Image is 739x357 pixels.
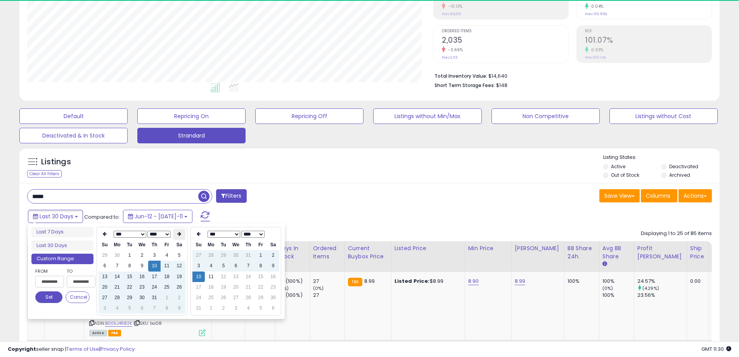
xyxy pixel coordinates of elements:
li: Last 30 Days [31,240,93,251]
td: 17 [192,282,205,293]
div: 30 (100%) [278,292,310,299]
td: 24 [148,282,161,293]
td: 5 [254,303,267,313]
b: Listed Price: [395,277,430,285]
th: Mo [111,240,123,250]
td: 25 [205,293,217,303]
th: Sa [267,240,279,250]
td: 22 [254,282,267,293]
div: 0.00 [690,278,703,285]
td: 2 [173,293,185,303]
td: 21 [242,282,254,293]
td: 12 [173,261,185,271]
td: 26 [173,282,185,293]
td: 18 [205,282,217,293]
td: 2 [217,303,230,313]
span: Compared to: [84,213,120,221]
div: 27 [313,292,344,299]
td: 31 [148,293,161,303]
td: 24 [192,293,205,303]
strong: Copyright [8,345,36,353]
div: 30 (100%) [278,278,310,285]
div: BB Share 24h. [568,244,596,261]
td: 3 [192,261,205,271]
td: 10 [192,272,205,282]
th: Mo [205,240,217,250]
td: 30 [136,293,148,303]
a: 8.99 [515,277,526,285]
small: (0%) [602,285,613,291]
span: Columns [646,192,670,200]
td: 31 [242,250,254,261]
button: Cancel [66,291,90,303]
b: Total Inventory Value: [434,73,487,79]
td: 9 [173,303,185,313]
td: 22 [123,282,136,293]
td: 7 [148,303,161,313]
button: Columns [641,189,677,202]
td: 13 [230,272,242,282]
td: 28 [205,250,217,261]
td: 26 [217,293,230,303]
td: 8 [254,261,267,271]
td: 3 [230,303,242,313]
span: Last 30 Days [40,212,73,220]
button: Listings without Cost [609,108,718,124]
td: 1 [161,293,173,303]
th: Th [242,240,254,250]
td: 15 [123,272,136,282]
td: 14 [242,272,254,282]
td: 25 [161,282,173,293]
td: 9 [136,261,148,271]
label: Out of Stock [611,172,639,178]
td: 16 [136,272,148,282]
small: -10.13% [445,3,463,9]
b: Short Term Storage Fees: [434,82,495,89]
td: 29 [99,250,111,261]
div: 23.56% [637,292,687,299]
td: 5 [123,303,136,313]
td: 30 [111,250,123,261]
div: Ship Price [690,244,706,261]
td: 10 [148,261,161,271]
td: 7 [242,261,254,271]
div: Listed Price [395,244,462,253]
small: Avg BB Share. [602,261,607,268]
button: Save View [599,189,640,202]
span: $148 [496,82,507,89]
td: 29 [217,250,230,261]
button: Actions [678,189,712,202]
span: FBA [108,330,121,336]
button: Filters [216,189,246,203]
div: 100% [602,278,634,285]
span: 8.99 [364,277,375,285]
h2: 2,035 [442,36,568,46]
span: Ordered Items [442,29,568,33]
th: Tu [123,240,136,250]
li: $14,640 [434,71,706,80]
td: 3 [99,303,111,313]
a: B005J4R82K [105,320,132,327]
span: Jun-12 - [DATE]-11 [135,212,183,220]
small: FBA [348,278,362,286]
small: 0.04% [588,3,604,9]
div: 27 [313,278,344,285]
small: 0.93% [588,47,604,53]
a: Privacy Policy [100,345,135,353]
small: Prev: 99.96% [585,12,607,16]
td: 11 [205,272,217,282]
td: 6 [136,303,148,313]
td: 15 [254,272,267,282]
th: Fr [161,240,173,250]
td: 9 [267,261,279,271]
h5: Listings [41,157,71,167]
div: $8.99 [395,278,459,285]
th: Su [99,240,111,250]
td: 2 [136,250,148,261]
div: [PERSON_NAME] [515,244,561,253]
td: 28 [242,293,254,303]
td: 29 [123,293,136,303]
td: 29 [254,293,267,303]
p: Listing States: [603,154,720,161]
div: Profit [PERSON_NAME] [637,244,684,261]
